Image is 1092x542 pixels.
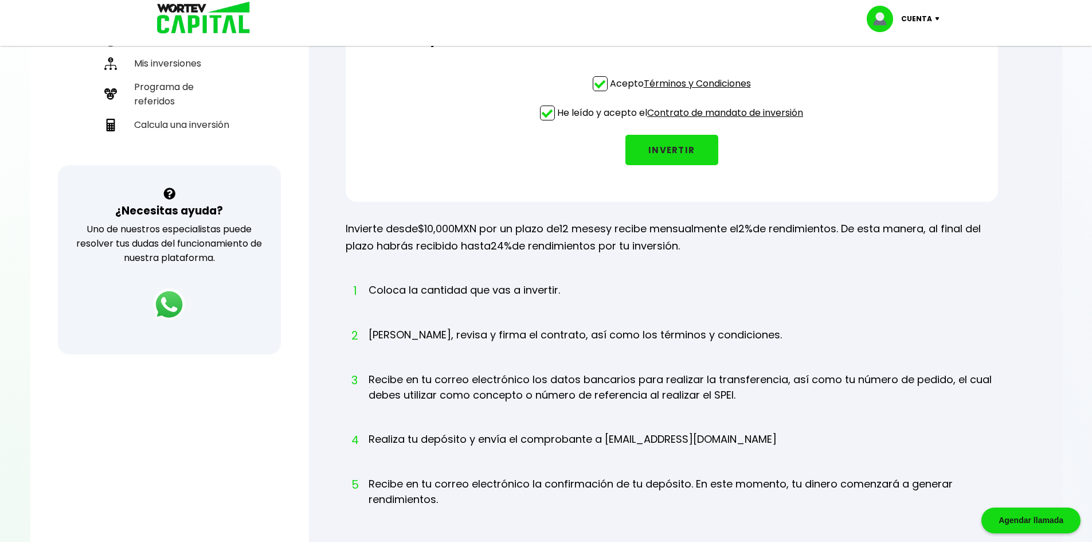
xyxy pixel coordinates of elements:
span: 12 meses [559,221,606,236]
span: 1 [351,282,357,299]
img: calculadora-icon.17d418c4.svg [104,119,117,131]
a: Contrato de mandato de inversión [647,106,803,119]
span: 3 [351,372,357,389]
span: 24% [491,239,512,253]
p: Invierte desde MXN por un plazo de y recibe mensualmente el de rendimientos. De esta manera, al f... [346,220,998,255]
img: inversiones-icon.6695dc30.svg [104,57,117,70]
span: 2% [738,221,753,236]
li: Recibe en tu correo electrónico los datos bancarios para realizar la transferencia, así como tu n... [369,372,998,424]
img: recomiendanos-icon.9b8e9327.svg [104,88,117,100]
a: Programa de referidos [100,75,239,113]
h2: $100,000.00 MXN [382,26,961,49]
li: Coloca la cantidad que vas a invertir. [369,282,560,319]
p: Cuenta [901,10,932,28]
p: Uno de nuestros especialistas puede resolver tus dudas del funcionamiento de nuestra plataforma. [73,222,266,265]
img: icon-down [932,17,948,21]
span: 2 [351,327,357,344]
span: $10,000 [418,221,455,236]
a: Términos y Condiciones [644,77,751,90]
li: [PERSON_NAME], revisa y firma el contrato, así como los términos y condiciones. [369,327,782,364]
a: Calcula una inversión [100,113,239,137]
img: logos_whatsapp-icon.242b2217.svg [153,288,185,321]
h3: ¿Necesitas ayuda? [115,202,223,219]
li: Realiza tu depósito y envía el comprobante a [EMAIL_ADDRESS][DOMAIN_NAME] [369,431,777,469]
a: Mis inversiones [100,52,239,75]
div: Agendar llamada [981,508,1081,533]
p: Acepto [610,76,751,91]
img: profile-image [867,6,901,32]
button: INVERTIR [625,135,718,165]
p: He leído y acepto el [557,106,803,120]
li: Recibe en tu correo electrónico la confirmación de tu depósito. En este momento, tu dinero comenz... [369,476,998,529]
span: 4 [351,431,357,449]
span: 5 [351,476,357,493]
